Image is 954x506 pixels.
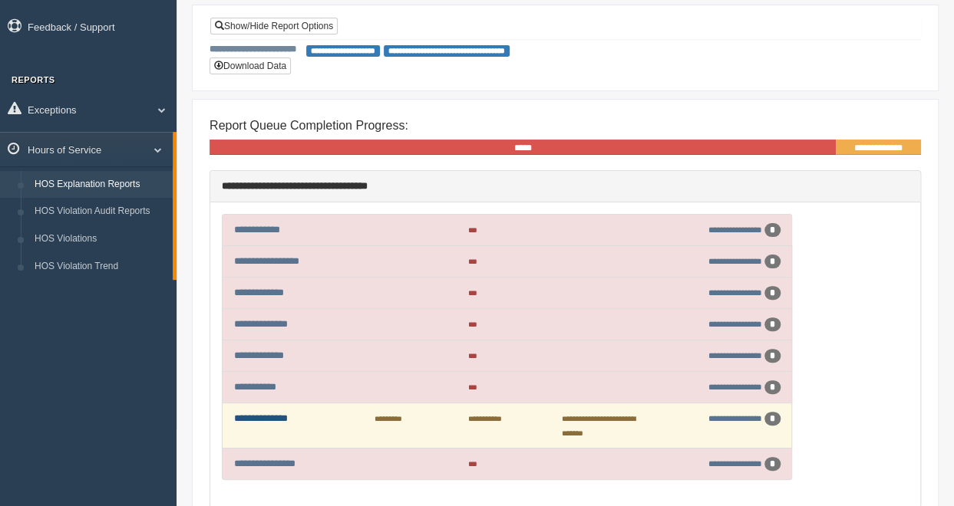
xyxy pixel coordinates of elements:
[210,119,921,133] h4: Report Queue Completion Progress:
[210,18,338,34] a: Show/Hide Report Options
[28,198,173,225] a: HOS Violation Audit Reports
[28,171,173,199] a: HOS Explanation Reports
[210,58,291,74] button: Download Data
[28,225,173,253] a: HOS Violations
[28,253,173,281] a: HOS Violation Trend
